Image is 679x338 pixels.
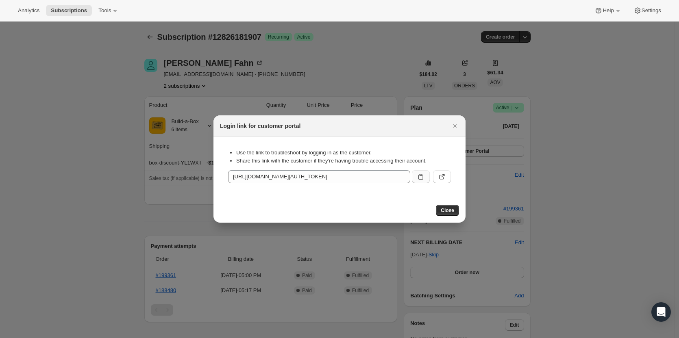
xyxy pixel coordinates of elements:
button: Close [449,120,461,132]
button: Close [436,205,459,216]
button: Help [590,5,627,16]
span: Subscriptions [51,7,87,14]
button: Analytics [13,5,44,16]
span: Tools [98,7,111,14]
li: Use the link to troubleshoot by logging in as the customer. [236,149,451,157]
span: Help [603,7,614,14]
button: Subscriptions [46,5,92,16]
li: Share this link with the customer if they’re having trouble accessing their account. [236,157,451,165]
span: Close [441,207,454,214]
button: Tools [94,5,124,16]
span: Settings [642,7,661,14]
button: Settings [629,5,666,16]
h2: Login link for customer portal [220,122,300,130]
span: Analytics [18,7,39,14]
div: Open Intercom Messenger [651,302,671,322]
